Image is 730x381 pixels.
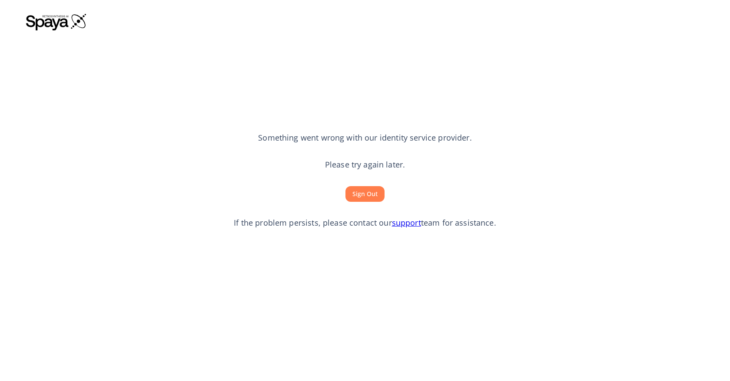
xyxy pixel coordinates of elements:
button: Sign Out [345,186,385,202]
p: Something went wrong with our identity service provider. [258,132,471,144]
p: Please try again later. [325,159,405,171]
p: If the problem persists, please contact our team for assistance. [234,217,496,229]
img: Spaya logo [26,13,87,30]
a: support [392,217,421,228]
